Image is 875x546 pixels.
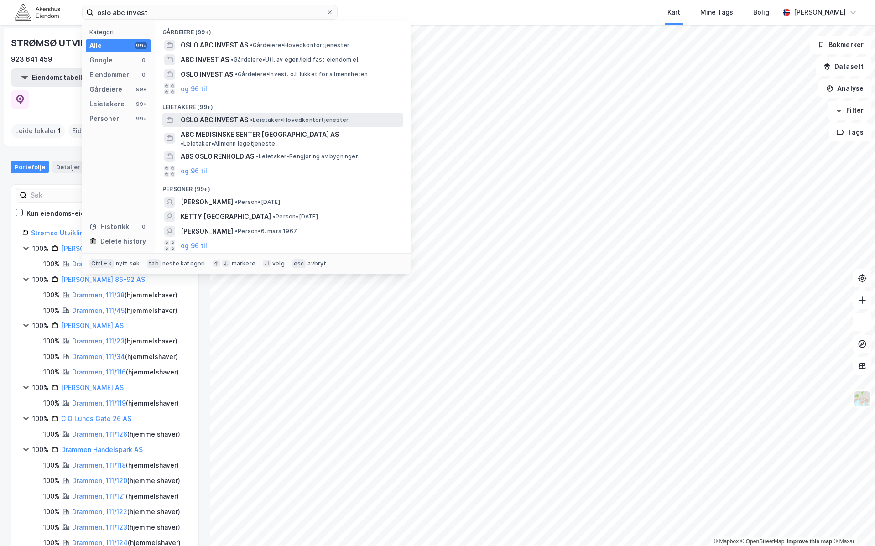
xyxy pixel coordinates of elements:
div: ( hjemmelshaver ) [72,259,177,270]
a: Drammen, 111/126 [72,430,127,438]
div: ( hjemmelshaver ) [72,290,177,301]
a: Drammen, 111/116 [72,368,126,376]
div: esc [292,259,306,268]
div: 99+ [135,86,147,93]
div: ( hjemmelshaver ) [72,506,180,517]
div: 99+ [135,115,147,122]
div: Eide eiendommer : [68,124,141,138]
button: Filter [828,101,871,120]
a: Drammen, 111/38 [72,291,125,299]
a: Drammen, 111/37 [72,260,125,268]
div: Kun eiendoms-eierskap [26,208,103,219]
a: [PERSON_NAME] AS [61,384,124,391]
div: 100% [32,320,49,331]
div: 100% [43,351,60,362]
div: 100% [43,460,60,471]
span: Leietaker • Allmenn legetjeneste [181,140,275,147]
div: nytt søk [116,260,140,267]
a: Drammen, 111/34 [72,353,125,360]
div: 100% [32,382,49,393]
div: Gårdeiere (99+) [155,21,411,38]
input: Søk på adresse, matrikkel, gårdeiere, leietakere eller personer [94,5,326,19]
div: 100% [43,429,60,440]
div: Historikk [89,221,129,232]
div: 100% [32,444,49,455]
div: 100% [43,336,60,347]
div: Eiendommer [89,69,129,80]
button: Bokmerker [810,36,871,54]
div: ( hjemmelshaver ) [72,367,179,378]
a: Mapbox [714,538,739,545]
span: • [250,116,253,123]
div: 100% [43,290,60,301]
span: Gårdeiere • Hovedkontortjenester [250,42,349,49]
div: Kart [667,7,680,18]
a: Drammen, 111/122 [72,508,127,515]
div: Delete history [100,236,146,247]
div: Leietakere [89,99,125,109]
div: Alle [89,40,102,51]
div: Detaljer [52,161,84,173]
span: • [231,56,234,63]
div: Leietakere (99+) [155,96,411,113]
span: OSLO INVEST AS [181,69,233,80]
div: avbryt [307,260,326,267]
span: ABS OSLO RENHOLD AS [181,151,254,162]
div: 0 [140,57,147,64]
div: ( hjemmelshaver ) [72,336,177,347]
div: ( hjemmelshaver ) [72,522,180,533]
a: Improve this map [787,538,832,545]
span: 1 [58,125,61,136]
a: C O Lunds Gate 26 AS [61,415,131,422]
span: ABC MEDISINSKE SENTER [GEOGRAPHIC_DATA] AS [181,129,339,140]
div: 100% [43,506,60,517]
a: OpenStreetMap [740,538,785,545]
a: Drammen, 111/119 [72,399,126,407]
div: 100% [43,305,60,316]
a: Strømsø Utvikling AS [31,229,98,237]
span: OSLO ABC INVEST AS [181,114,248,125]
button: Datasett [816,57,871,76]
span: • [250,42,253,48]
a: Drammen Handelspark AS [61,446,143,453]
button: Analyse [818,79,871,98]
div: 100% [43,259,60,270]
span: ABC INVEST AS [181,54,229,65]
span: Gårdeiere • Utl. av egen/leid fast eiendom el. [231,56,359,63]
button: og 96 til [181,83,207,94]
div: 0 [140,223,147,230]
span: Gårdeiere • Invest. o.l. lukket for allmennheten [235,71,368,78]
a: Drammen, 111/23 [72,337,125,345]
span: Person • [DATE] [273,213,318,220]
div: Mine Tags [700,7,733,18]
div: markere [232,260,255,267]
a: Drammen, 111/45 [72,307,125,314]
div: STRØMSØ UTVIKLING AS [11,36,122,50]
a: Drammen, 111/120 [72,477,127,484]
span: • [235,71,238,78]
div: 100% [43,522,60,533]
div: Kategori [89,29,151,36]
div: Bolig [753,7,769,18]
div: 100% [43,475,60,486]
a: [PERSON_NAME] 84 AS [61,244,134,252]
div: Google [89,55,113,66]
div: ( hjemmelshaver ) [72,475,180,486]
div: Gårdeiere [89,84,122,95]
a: Drammen, 111/121 [72,492,126,500]
button: og 96 til [181,240,207,251]
span: [PERSON_NAME] [181,197,233,208]
button: Tags [829,123,871,141]
img: akershus-eiendom-logo.9091f326c980b4bce74ccdd9f866810c.svg [15,4,60,20]
div: ( hjemmelshaver ) [72,398,179,409]
span: • [256,153,259,160]
span: KETTY [GEOGRAPHIC_DATA] [181,211,271,222]
span: • [235,198,238,205]
button: og 96 til [181,166,207,177]
div: 100% [32,243,49,254]
span: • [235,228,238,234]
div: 100% [32,274,49,285]
div: Ctrl + k [89,259,114,268]
div: 923 641 459 [11,54,52,65]
span: • [273,213,276,220]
